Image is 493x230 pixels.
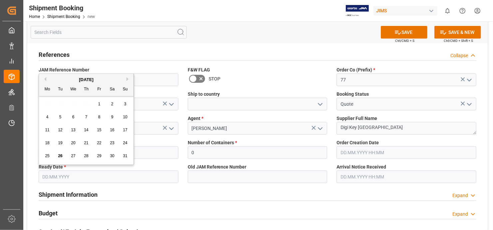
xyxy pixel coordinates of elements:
[337,171,476,183] input: DD.MM.YYYY HH:MM
[58,141,62,145] span: 19
[98,115,101,119] span: 8
[39,76,133,83] div: [DATE]
[123,141,127,145] span: 24
[110,141,114,145] span: 23
[121,126,129,134] div: Choose Sunday, August 17th, 2025
[56,85,65,94] div: Tu
[373,6,437,16] div: JIMS
[69,126,78,134] div: Choose Wednesday, August 13th, 2025
[95,126,104,134] div: Choose Friday, August 15th, 2025
[434,26,481,39] button: SAVE & NEW
[45,154,49,158] span: 25
[440,3,455,18] button: show 0 new notifications
[108,100,117,108] div: Choose Saturday, August 2nd, 2025
[47,14,80,19] a: Shipment Booking
[97,154,101,158] span: 29
[121,85,129,94] div: Su
[39,171,178,183] input: DD.MM.YYYY
[188,91,220,98] span: Ship to country
[43,139,52,147] div: Choose Monday, August 18th, 2025
[58,128,62,132] span: 12
[337,66,375,73] span: Order Co (Prefix)
[121,113,129,121] div: Choose Sunday, August 10th, 2025
[108,152,117,160] div: Choose Saturday, August 30th, 2025
[59,115,62,119] span: 5
[452,192,468,199] div: Expand
[82,113,91,121] div: Choose Thursday, August 7th, 2025
[381,26,427,39] button: SAVE
[95,139,104,147] div: Choose Friday, August 22nd, 2025
[124,102,126,106] span: 3
[337,115,377,122] span: Supplier Full Name
[209,75,220,82] span: STOP
[56,126,65,134] div: Choose Tuesday, August 12th, 2025
[56,139,65,147] div: Choose Tuesday, August 19th, 2025
[41,98,132,163] div: month 2025-08
[166,123,176,134] button: open menu
[123,154,127,158] span: 31
[46,115,49,119] span: 4
[123,115,127,119] span: 10
[188,139,237,146] span: Number of Containers
[39,209,58,218] h2: Budget
[450,52,468,59] div: Collapse
[71,128,75,132] span: 13
[29,14,40,19] a: Home
[56,152,65,160] div: Choose Tuesday, August 26th, 2025
[166,99,176,109] button: open menu
[82,139,91,147] div: Choose Thursday, August 21st, 2025
[315,99,325,109] button: open menu
[69,85,78,94] div: We
[95,113,104,121] div: Choose Friday, August 8th, 2025
[84,128,88,132] span: 14
[43,152,52,160] div: Choose Monday, August 25th, 2025
[188,164,247,171] span: Old JAM Reference Number
[39,66,89,73] span: JAM Reference Number
[108,139,117,147] div: Choose Saturday, August 23rd, 2025
[315,123,325,134] button: open menu
[84,154,88,158] span: 28
[111,102,114,106] span: 2
[71,141,75,145] span: 20
[95,100,104,108] div: Choose Friday, August 1st, 2025
[69,113,78,121] div: Choose Wednesday, August 6th, 2025
[464,99,474,109] button: open menu
[121,139,129,147] div: Choose Sunday, August 24th, 2025
[43,85,52,94] div: Mo
[39,164,66,171] span: Ready Date
[82,85,91,94] div: Th
[110,128,114,132] span: 16
[108,85,117,94] div: Sa
[121,152,129,160] div: Choose Sunday, August 31st, 2025
[337,122,476,135] textarea: Digi Key [GEOGRAPHIC_DATA]
[45,141,49,145] span: 18
[108,126,117,134] div: Choose Saturday, August 16th, 2025
[98,102,101,106] span: 1
[71,154,75,158] span: 27
[126,77,130,81] button: Next Month
[42,77,46,81] button: Previous Month
[108,113,117,121] div: Choose Saturday, August 9th, 2025
[444,38,473,43] span: Ctrl/CMD + Shift + S
[39,50,70,59] h2: References
[45,128,49,132] span: 11
[31,26,187,39] input: Search Fields
[121,100,129,108] div: Choose Sunday, August 3rd, 2025
[337,146,476,159] input: DD.MM.YYYY HH:MM
[82,152,91,160] div: Choose Thursday, August 28th, 2025
[395,38,414,43] span: Ctrl/CMD + S
[111,115,114,119] span: 9
[43,126,52,134] div: Choose Monday, August 11th, 2025
[337,164,386,171] span: Arrival Notice Received
[337,139,379,146] span: Order Creation Date
[95,85,104,94] div: Fr
[110,154,114,158] span: 30
[97,141,101,145] span: 22
[43,113,52,121] div: Choose Monday, August 4th, 2025
[97,128,101,132] span: 15
[188,66,210,73] span: F&W FLAG
[58,154,62,158] span: 26
[452,211,468,218] div: Expand
[346,5,369,17] img: Exertis%20JAM%20-%20Email%20Logo.jpg_1722504956.jpg
[337,91,369,98] span: Booking Status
